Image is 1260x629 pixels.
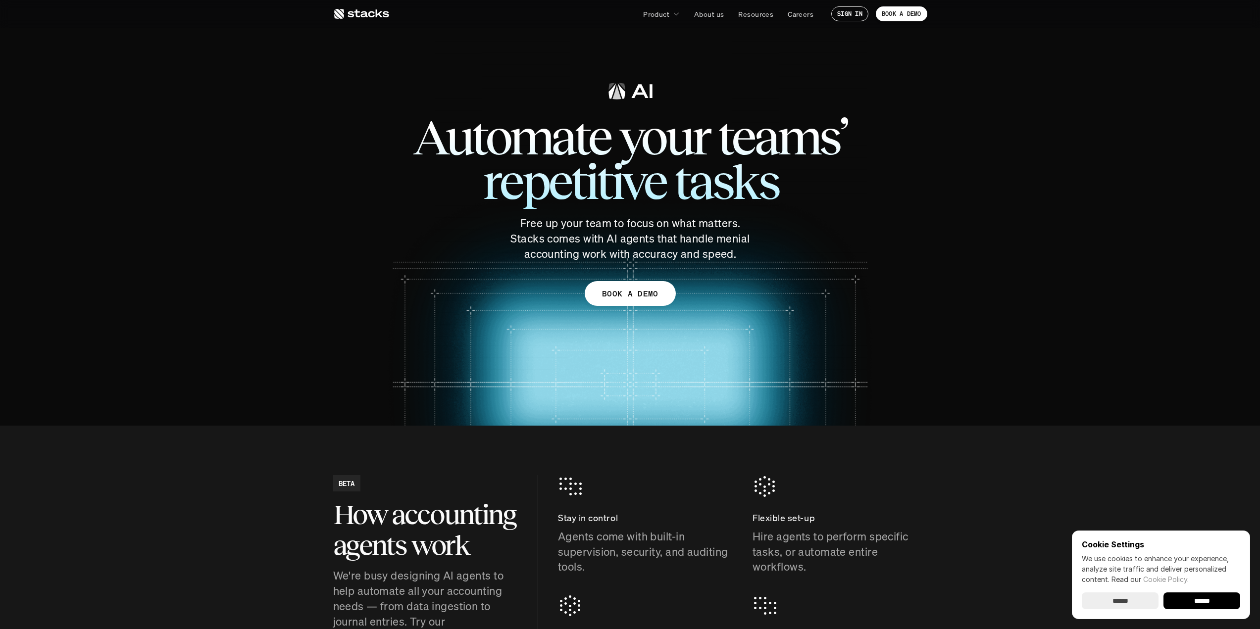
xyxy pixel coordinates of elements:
a: BOOK A DEMO [876,6,927,21]
span: Automate your teams’ repetitive tasks [373,105,888,214]
p: Cookie Settings [1082,540,1240,548]
a: BOOK A DEMO [585,281,676,306]
h2: How accounting agents work [333,499,518,560]
p: Hire agents to perform specific tasks, or automate entire workflows. [753,529,927,575]
p: We use cookies to enhance your experience, analyze site traffic and deliver personalized content. [1082,553,1240,584]
p: BOOK A DEMO [602,287,658,301]
a: About us [688,5,730,23]
p: Stay in control [558,511,733,525]
a: Cookie Policy [1143,575,1187,583]
p: Free up your team to focus on what matters. Stacks comes with AI agents that handle menial accoun... [506,216,754,261]
a: Careers [782,5,819,23]
a: SIGN IN [831,6,868,21]
p: Resources [738,9,773,19]
p: About us [694,9,724,19]
span: Read our . [1111,575,1189,583]
p: Product [643,9,669,19]
p: Agents come with built-in supervision, security, and auditing tools. [558,529,733,575]
p: Flexible set-up [753,511,927,525]
a: Resources [732,5,779,23]
p: SIGN IN [837,10,862,17]
p: BOOK A DEMO [882,10,921,17]
h2: BETA [339,478,355,488]
p: Careers [788,9,813,19]
a: Privacy Policy [117,189,160,195]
